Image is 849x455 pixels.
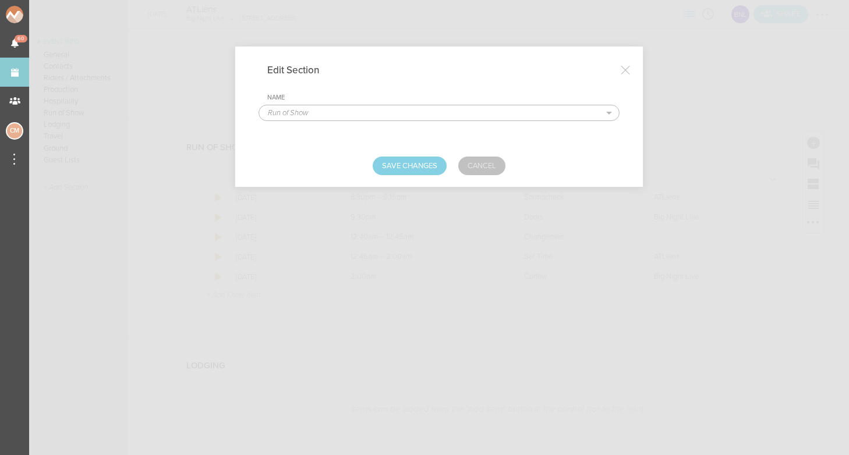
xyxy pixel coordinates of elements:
[6,6,72,23] img: NOMAD
[15,35,27,42] span: 60
[6,122,23,140] div: Charlie McGinley
[373,157,447,175] button: Save Changes
[458,157,505,175] a: Cancel
[267,94,620,102] div: Name
[267,64,337,76] h4: Edit Section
